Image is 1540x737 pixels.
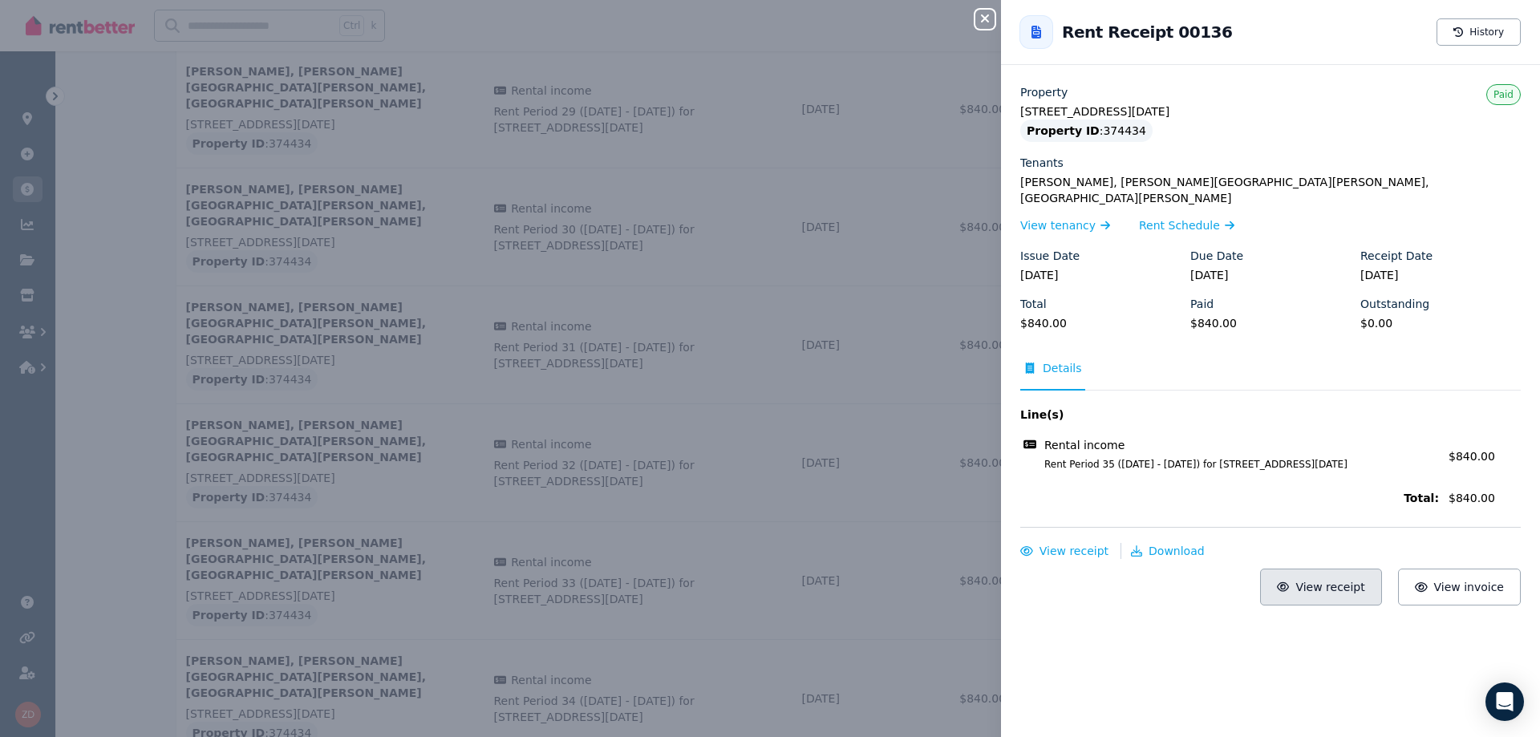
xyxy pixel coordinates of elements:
legend: [DATE] [1190,267,1351,283]
button: View invoice [1398,569,1521,605]
button: View receipt [1020,543,1108,559]
legend: $840.00 [1020,315,1181,331]
span: $840.00 [1449,450,1495,463]
button: Download [1131,543,1205,559]
legend: [DATE] [1020,267,1181,283]
button: History [1437,18,1521,46]
span: Download [1149,545,1205,557]
a: Rent Schedule [1139,217,1234,233]
div: Open Intercom Messenger [1485,682,1524,721]
span: View receipt [1295,581,1364,593]
span: Paid [1493,89,1514,100]
nav: Tabs [1020,360,1521,391]
legend: $840.00 [1190,315,1351,331]
span: Property ID [1027,123,1100,139]
h2: Rent Receipt 00136 [1062,21,1232,43]
legend: [DATE] [1360,267,1521,283]
span: View receipt [1039,545,1108,557]
span: $840.00 [1449,490,1521,506]
label: Due Date [1190,248,1243,264]
span: View invoice [1434,581,1505,593]
button: View receipt [1260,569,1382,605]
label: Total [1020,296,1047,312]
label: Property [1020,84,1068,100]
legend: [STREET_ADDRESS][DATE] [1020,103,1521,119]
span: Line(s) [1020,407,1439,423]
a: View tenancy [1020,217,1110,233]
legend: $0.00 [1360,315,1521,331]
label: Tenants [1020,155,1064,171]
label: Outstanding [1360,296,1429,312]
span: View tenancy [1020,217,1096,233]
span: Rental income [1044,437,1125,453]
span: Total: [1020,490,1439,506]
label: Issue Date [1020,248,1080,264]
div: : 374434 [1020,119,1153,142]
label: Paid [1190,296,1214,312]
span: Details [1043,360,1082,376]
span: Rent Period 35 ([DATE] - [DATE]) for [STREET_ADDRESS][DATE] [1025,458,1439,471]
legend: [PERSON_NAME], [PERSON_NAME][GEOGRAPHIC_DATA][PERSON_NAME], [GEOGRAPHIC_DATA][PERSON_NAME] [1020,174,1521,206]
label: Receipt Date [1360,248,1433,264]
span: Rent Schedule [1139,217,1220,233]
